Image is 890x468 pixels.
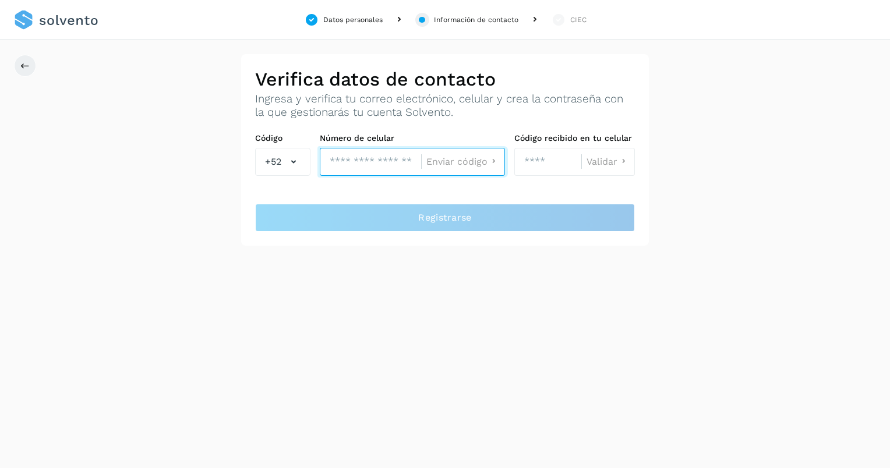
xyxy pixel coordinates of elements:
div: Datos personales [323,15,383,25]
button: Enviar código [426,155,500,168]
label: Código recibido en tu celular [514,133,635,143]
label: Código [255,133,310,143]
span: +52 [265,155,281,169]
span: Enviar código [426,157,488,166]
div: Información de contacto [434,15,518,25]
button: Validar [587,155,630,168]
span: Validar [587,157,617,166]
label: Número de celular [320,133,505,143]
h2: Verifica datos de contacto [255,68,635,90]
p: Ingresa y verifica tu correo electrónico, celular y crea la contraseña con la que gestionarás tu ... [255,93,635,119]
span: Registrarse [418,211,471,224]
div: CIEC [570,15,587,25]
button: Registrarse [255,204,635,232]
